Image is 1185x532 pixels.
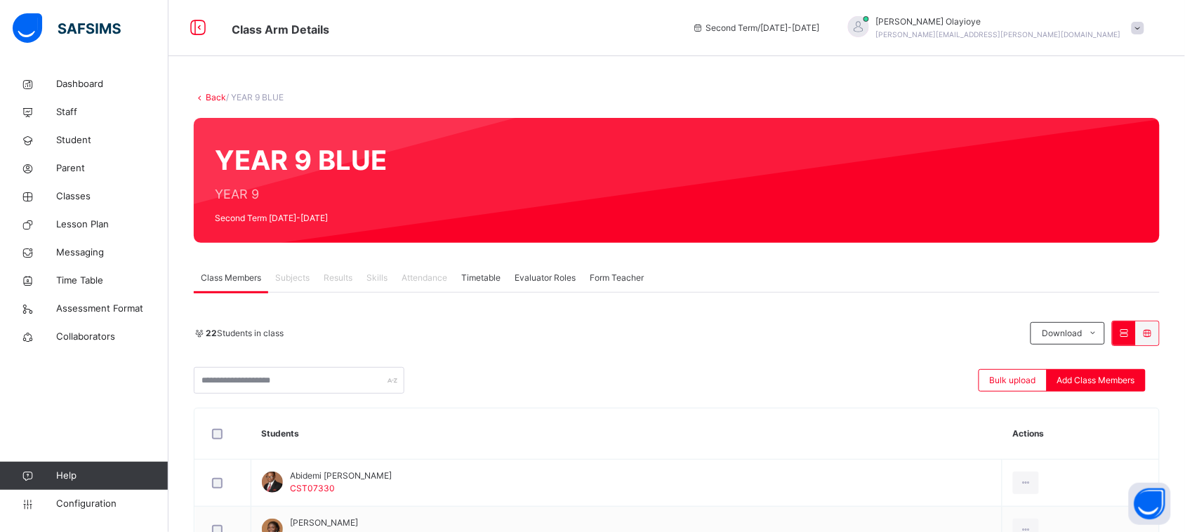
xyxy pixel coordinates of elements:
[251,408,1002,460] th: Students
[275,272,310,284] span: Subjects
[206,92,226,102] a: Back
[515,272,576,284] span: Evaluator Roles
[366,272,388,284] span: Skills
[834,15,1151,41] div: JohnOlayioye
[56,246,168,260] span: Messaging
[56,161,168,175] span: Parent
[201,272,261,284] span: Class Members
[56,469,168,483] span: Help
[876,15,1121,28] span: [PERSON_NAME] Olayioye
[590,272,644,284] span: Form Teacher
[402,272,447,284] span: Attendance
[1057,374,1135,387] span: Add Class Members
[56,274,168,288] span: Time Table
[461,272,501,284] span: Timetable
[324,272,352,284] span: Results
[290,517,358,529] span: [PERSON_NAME]
[226,92,284,102] span: / YEAR 9 BLUE
[692,22,820,34] span: session/term information
[876,30,1121,39] span: [PERSON_NAME][EMAIL_ADDRESS][PERSON_NAME][DOMAIN_NAME]
[56,77,168,91] span: Dashboard
[1002,408,1159,460] th: Actions
[56,218,168,232] span: Lesson Plan
[56,189,168,204] span: Classes
[56,105,168,119] span: Staff
[1042,327,1082,340] span: Download
[56,133,168,147] span: Student
[206,327,284,340] span: Students in class
[290,470,392,482] span: Abidemi [PERSON_NAME]
[290,483,335,493] span: CST07330
[56,302,168,316] span: Assessment Format
[13,13,121,43] img: safsims
[56,330,168,344] span: Collaborators
[1129,483,1171,525] button: Open asap
[990,374,1036,387] span: Bulk upload
[232,22,329,36] span: Class Arm Details
[206,328,217,338] b: 22
[56,497,168,511] span: Configuration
